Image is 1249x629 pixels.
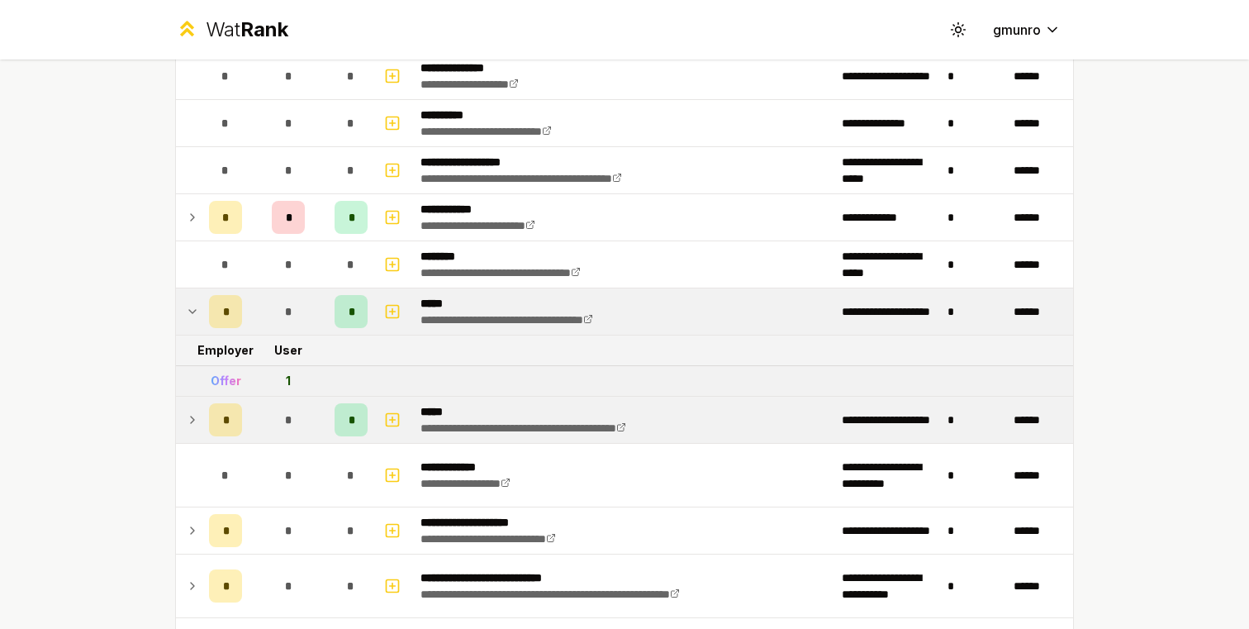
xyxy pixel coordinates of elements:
div: Wat [206,17,288,43]
td: Employer [202,336,249,365]
div: Offer [211,373,241,389]
button: gmunro [980,15,1074,45]
a: WatRank [175,17,288,43]
span: Rank [240,17,288,41]
span: gmunro [993,20,1041,40]
td: User [249,336,328,365]
div: 1 [286,373,291,389]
